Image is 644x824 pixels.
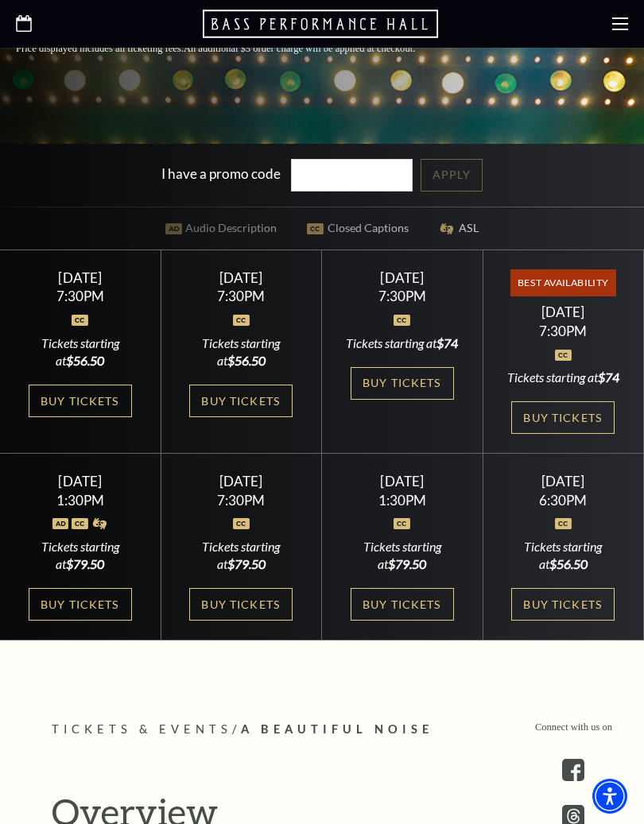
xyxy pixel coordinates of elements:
a: facebook - open in a new tab [562,759,584,781]
span: $79.50 [388,556,426,571]
a: Buy Tickets [189,385,293,417]
div: Accessibility Menu [592,779,627,814]
div: Tickets starting at [502,369,624,386]
div: [DATE] [341,473,464,489]
a: Buy Tickets [511,588,615,621]
a: Open this option [16,15,32,33]
a: Open this option [203,8,441,40]
a: Buy Tickets [351,367,454,400]
p: Price displayed includes all ticketing fees. [16,41,453,56]
div: 7:30PM [180,289,302,303]
div: 6:30PM [502,493,624,507]
a: Buy Tickets [511,401,615,434]
span: Best Availability [510,269,616,296]
div: 7:30PM [19,289,142,303]
div: [DATE] [19,473,142,489]
span: $56.50 [549,556,588,571]
span: $79.50 [66,556,104,571]
div: [DATE] [341,269,464,286]
span: An additional $5 order charge will be applied at checkout. [184,43,415,54]
span: $56.50 [66,353,104,368]
div: Tickets starting at [180,335,302,370]
div: 1:30PM [19,493,142,507]
span: $79.50 [227,556,266,571]
div: [DATE] [19,269,142,286]
div: Tickets starting at [180,538,302,574]
span: A Beautiful Noise [241,722,433,736]
span: Tickets & Events [52,722,232,736]
label: I have a promo code [161,164,281,181]
div: 1:30PM [341,493,464,507]
div: Tickets starting at [19,335,142,370]
div: 7:30PM [180,493,302,507]
div: 7:30PM [341,289,464,303]
span: $74 [598,369,619,385]
div: Tickets starting at [502,538,624,574]
div: Tickets starting at [341,335,464,352]
div: Tickets starting at [341,538,464,574]
p: Connect with us on [535,720,612,735]
span: $56.50 [227,353,266,368]
a: Buy Tickets [29,385,132,417]
div: 7:30PM [502,324,624,338]
div: [DATE] [180,269,302,286]
a: Buy Tickets [189,588,293,621]
div: [DATE] [502,473,624,489]
a: Buy Tickets [29,588,132,621]
p: / [52,720,592,740]
div: [DATE] [180,473,302,489]
span: $74 [436,335,458,350]
a: Buy Tickets [351,588,454,621]
div: [DATE] [502,304,624,320]
div: Tickets starting at [19,538,142,574]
